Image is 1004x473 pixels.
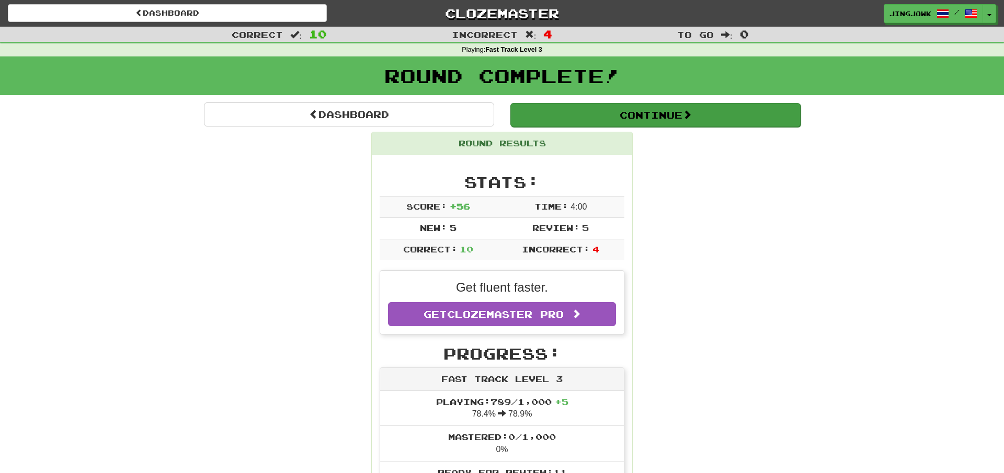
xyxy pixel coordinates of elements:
[290,30,302,39] span: :
[525,30,537,39] span: :
[450,201,470,211] span: + 56
[448,432,556,442] span: Mastered: 0 / 1,000
[450,223,457,233] span: 5
[4,65,1000,86] h1: Round Complete!
[460,244,473,254] span: 10
[522,244,590,254] span: Incorrect:
[592,244,599,254] span: 4
[954,8,960,16] span: /
[380,391,624,426] li: 78.4% 78.9%
[204,102,494,126] a: Dashboard
[510,103,801,127] button: Continue
[543,28,552,40] span: 4
[388,279,616,296] p: Get fluent faster.
[406,201,447,211] span: Score:
[380,174,624,191] h2: Stats:
[388,302,616,326] a: GetClozemaster Pro
[721,30,733,39] span: :
[232,29,283,40] span: Correct
[380,368,624,391] div: Fast Track Level 3
[447,308,564,320] span: Clozemaster Pro
[884,4,983,23] a: jingjowk /
[740,28,749,40] span: 0
[380,345,624,362] h2: Progress:
[436,397,568,407] span: Playing: 789 / 1,000
[532,223,580,233] span: Review:
[555,397,568,407] span: + 5
[309,28,327,40] span: 10
[571,202,587,211] span: 4 : 0 0
[485,46,542,53] strong: Fast Track Level 3
[452,29,518,40] span: Incorrect
[343,4,661,22] a: Clozemaster
[677,29,714,40] span: To go
[420,223,447,233] span: New:
[403,244,458,254] span: Correct:
[582,223,589,233] span: 5
[889,9,931,18] span: jingjowk
[380,425,624,462] li: 0%
[8,4,327,22] a: Dashboard
[372,132,632,155] div: Round Results
[534,201,568,211] span: Time:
